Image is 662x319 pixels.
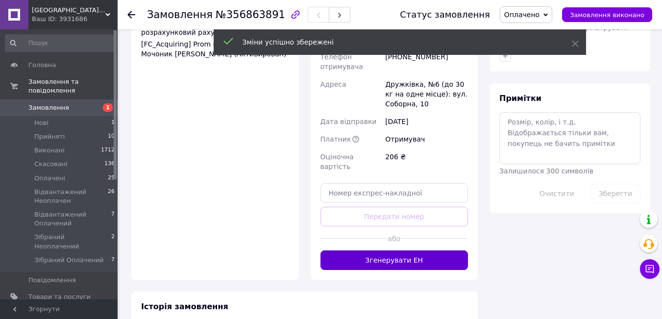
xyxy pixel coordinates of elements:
[383,48,470,75] div: [PHONE_NUMBER]
[640,259,660,279] button: Чат з покупцем
[562,7,652,22] button: Замовлення виконано
[383,130,470,148] div: Отримувач
[5,34,116,52] input: Пошук
[141,18,289,59] div: Кошти будуть зараховані на розрахунковий рахунок
[127,10,135,20] div: Повернутися назад
[387,234,401,244] span: або
[28,61,56,70] span: Головна
[34,256,104,265] span: Зібраний Оплачений
[28,276,76,285] span: Повідомлення
[111,233,115,250] span: 2
[400,10,490,20] div: Статус замовлення
[104,160,115,169] span: 136
[499,167,593,175] span: Залишилося 300 символів
[504,11,539,19] span: Оплачено
[34,233,111,250] span: Зібраний Неоплачений
[141,302,228,311] span: Історія замовлення
[383,75,470,113] div: Дружківка, №6 (до 30 кг на одне місце): вул. Соборна, 10
[34,188,108,205] span: Відвантажений Неоплачен
[570,11,644,19] span: Замовлення виконано
[34,174,65,183] span: Оплачені
[28,77,118,95] span: Замовлення та повідомлення
[383,113,470,130] div: [DATE]
[383,148,470,175] div: 206 ₴
[111,210,115,228] span: 7
[34,119,49,127] span: Нові
[28,103,69,112] span: Замовлення
[243,37,547,47] div: Зміни успішно збережені
[28,293,91,301] span: Товари та послуги
[34,160,68,169] span: Скасовані
[216,9,285,21] span: №356863891
[34,210,111,228] span: Відвантажений Оплачений
[108,174,115,183] span: 25
[34,146,65,155] span: Виконані
[147,9,213,21] span: Замовлення
[111,256,115,265] span: 7
[34,132,65,141] span: Прийняті
[320,118,377,125] span: Дата відправки
[32,6,105,15] span: GARDEN GARDEN - фермерський центр
[499,94,541,103] span: Примітки
[320,153,354,171] span: Оціночна вартість
[32,15,118,24] div: Ваш ID: 3931686
[108,188,115,205] span: 26
[141,39,289,59] div: [FC_Acquiring] Prom marketplace Мочоник [PERSON_NAME] (Активирован)
[103,103,113,112] span: 1
[101,146,115,155] span: 1712
[111,119,115,127] span: 1
[320,80,346,88] span: Адреса
[320,135,351,143] span: Платник
[320,183,468,203] input: Номер експрес-накладної
[108,132,115,141] span: 10
[320,250,468,270] button: Згенерувати ЕН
